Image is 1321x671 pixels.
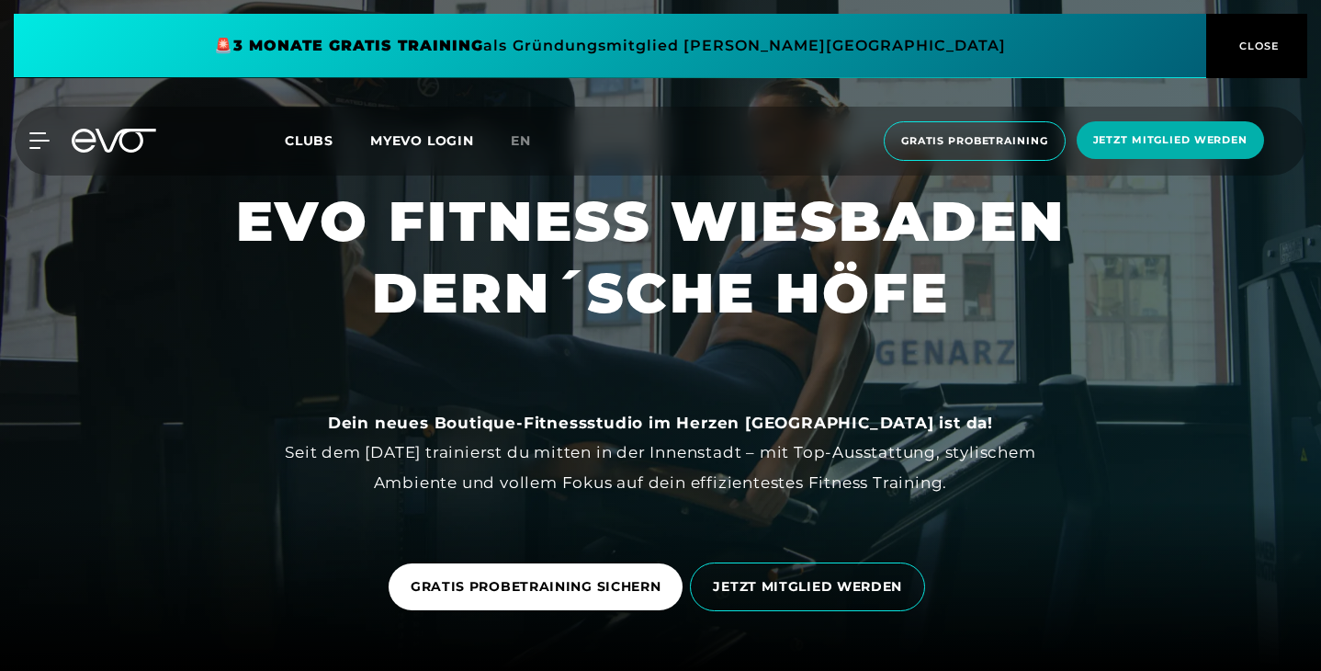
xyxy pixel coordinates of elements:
button: CLOSE [1206,14,1307,78]
a: Gratis Probetraining [878,121,1071,161]
strong: Dein neues Boutique-Fitnessstudio im Herzen [GEOGRAPHIC_DATA] ist da! [328,414,993,432]
h1: EVO FITNESS WIESBADEN DERN´SCHE HÖFE [236,186,1085,329]
a: MYEVO LOGIN [370,132,474,149]
span: CLOSE [1235,38,1280,54]
div: Seit dem [DATE] trainierst du mitten in der Innenstadt – mit Top-Ausstattung, stylischem Ambiente... [247,408,1074,497]
a: Clubs [285,131,370,149]
span: JETZT MITGLIED WERDEN [713,577,902,597]
a: GRATIS PROBETRAINING SICHERN [389,563,683,610]
a: Jetzt Mitglied werden [1071,121,1270,161]
span: Clubs [285,132,333,149]
span: en [511,132,531,149]
span: Gratis Probetraining [901,133,1048,149]
span: GRATIS PROBETRAINING SICHERN [411,577,661,597]
span: Jetzt Mitglied werden [1093,132,1248,148]
a: en [511,131,553,152]
a: JETZT MITGLIED WERDEN [690,549,932,625]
